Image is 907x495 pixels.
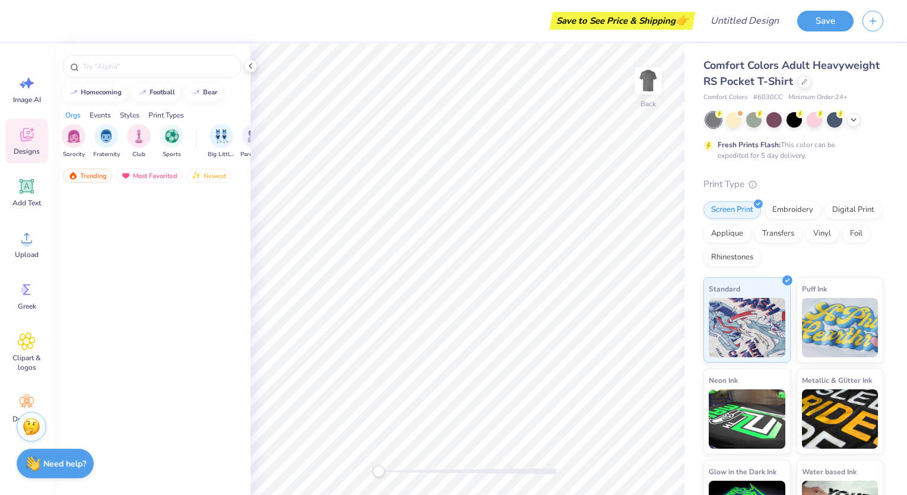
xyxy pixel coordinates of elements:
[82,61,234,72] input: Try "Alpha"
[116,169,183,183] div: Most Favorited
[373,465,385,477] div: Accessibility label
[165,129,179,143] img: Sports Image
[68,172,78,180] img: trending.gif
[62,84,127,101] button: homecoming
[709,465,776,478] span: Glow in the Dark Ink
[718,139,864,161] div: This color can be expedited for 5 day delivery.
[553,12,692,30] div: Save to See Price & Shipping
[191,89,201,96] img: trend_line.gif
[703,58,880,88] span: Comfort Colors Adult Heavyweight RS Pocket T-Shirt
[131,84,180,101] button: football
[7,353,46,372] span: Clipart & logos
[127,124,151,159] div: filter for Club
[148,110,184,120] div: Print Types
[208,150,235,159] span: Big Little Reveal
[132,129,145,143] img: Club Image
[709,283,740,295] span: Standard
[63,169,112,183] div: Trending
[703,249,761,266] div: Rhinestones
[67,129,81,143] img: Sorority Image
[127,124,151,159] button: filter button
[240,150,268,159] span: Parent's Weekend
[718,140,781,150] strong: Fresh Prints Flash:
[163,150,181,159] span: Sports
[754,225,802,243] div: Transfers
[208,124,235,159] button: filter button
[802,283,827,295] span: Puff Ink
[203,89,217,96] div: bear
[703,177,883,191] div: Print Type
[802,298,879,357] img: Puff Ink
[93,124,120,159] button: filter button
[12,198,41,208] span: Add Text
[802,374,872,386] span: Metallic & Glitter Ink
[805,225,839,243] div: Vinyl
[160,124,183,159] div: filter for Sports
[240,124,268,159] button: filter button
[208,124,235,159] div: filter for Big Little Reveal
[93,150,120,159] span: Fraternity
[676,13,689,27] span: 👉
[43,458,86,469] strong: Need help?
[65,110,81,120] div: Orgs
[248,129,261,143] img: Parent's Weekend Image
[703,201,761,219] div: Screen Print
[765,201,821,219] div: Embroidery
[709,374,738,386] span: Neon Ink
[62,124,85,159] div: filter for Sorority
[797,11,854,31] button: Save
[640,99,656,109] div: Back
[802,465,857,478] span: Water based Ink
[150,89,175,96] div: football
[15,250,39,259] span: Upload
[100,129,113,143] img: Fraternity Image
[18,302,36,311] span: Greek
[90,110,111,120] div: Events
[215,129,228,143] img: Big Little Reveal Image
[824,201,882,219] div: Digital Print
[701,9,788,33] input: Untitled Design
[636,69,660,93] img: Back
[709,389,785,449] img: Neon Ink
[13,95,41,104] span: Image AI
[132,150,145,159] span: Club
[709,298,785,357] img: Standard
[120,110,139,120] div: Styles
[753,93,782,103] span: # 6030CC
[703,225,751,243] div: Applique
[138,89,147,96] img: trend_line.gif
[62,124,85,159] button: filter button
[121,172,131,180] img: most_fav.gif
[14,147,40,156] span: Designs
[81,89,122,96] div: homecoming
[788,93,848,103] span: Minimum Order: 24 +
[186,169,231,183] div: Newest
[12,414,41,424] span: Decorate
[69,89,78,96] img: trend_line.gif
[240,124,268,159] div: filter for Parent's Weekend
[63,150,85,159] span: Sorority
[842,225,870,243] div: Foil
[192,172,201,180] img: newest.gif
[802,389,879,449] img: Metallic & Glitter Ink
[93,124,120,159] div: filter for Fraternity
[185,84,223,101] button: bear
[703,93,747,103] span: Comfort Colors
[160,124,183,159] button: filter button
